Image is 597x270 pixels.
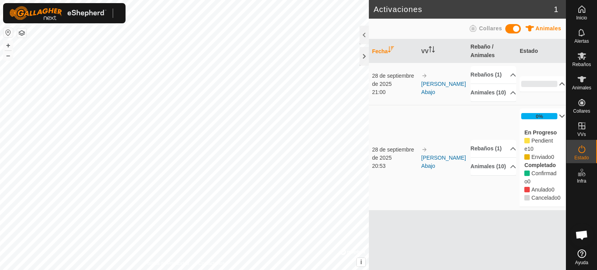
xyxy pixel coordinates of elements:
[421,48,429,54] font: VV
[144,260,189,267] a: Política de Privacidad
[372,73,414,87] font: 28 de septiembre de 2025
[524,154,530,160] i: 0 enviados
[574,38,589,44] font: Alertas
[471,145,502,152] font: Rebaños (1)
[531,154,551,160] font: Enviado
[566,246,597,268] a: Ayuda
[576,15,587,21] font: Inicio
[3,28,13,37] button: Restablecer Mapa
[527,178,531,185] span: Confirmado
[572,85,591,91] font: Animales
[421,73,428,79] img: flecha
[520,76,565,92] p-accordion-header: 0%
[520,124,565,207] p-accordion-content: 100%
[531,154,551,160] span: Pendiente
[527,146,534,152] font: 10
[531,186,551,193] font: Anulado
[471,66,516,84] p-accordion-header: Rebaños (1)
[17,28,26,38] button: Capas del Mapa
[429,47,435,54] p-sorticon: Activar para ordenar
[574,155,589,160] font: Estado
[521,81,557,87] div: 0%
[144,261,189,266] font: Política de Privacidad
[372,89,386,95] font: 21:00
[372,146,414,161] font: 28 de septiembre de 2025
[421,155,466,169] a: [PERSON_NAME] Abajo
[199,261,225,266] font: Contáctenos
[524,162,556,168] font: Completado
[9,6,106,20] img: Logotipo de Gallagher
[3,41,13,50] button: +
[421,81,466,95] a: [PERSON_NAME] Abajo
[471,44,495,58] font: Rebaño / Animales
[471,71,502,78] font: Rebaños (1)
[572,62,591,67] font: Rebaños
[471,163,506,169] font: Animales (10)
[421,146,428,153] img: flecha
[531,195,557,201] font: Cancelado
[573,108,590,114] font: Collares
[527,146,534,152] span: Pendiente
[374,5,422,14] font: Activaciones
[199,260,225,267] a: Contáctenos
[520,108,565,124] p-accordion-header: 100%
[577,132,586,137] font: VVs
[524,195,530,200] i: 10 Cancelled 85551, 85546, 85552, 85549, 85544, 85550, 85545, 85353, 85548, 85352,
[471,84,516,101] p-accordion-header: Animales (10)
[524,138,530,143] i: 0 Pending
[552,186,555,193] font: 0
[521,113,557,119] div: 100%
[536,113,543,119] font: 0%
[479,25,502,31] font: Collares
[536,25,561,31] font: Animales
[388,47,394,54] p-sorticon: Activar para ordenar
[372,48,388,54] font: Fecha
[524,138,553,152] font: Pendiente
[552,186,555,193] span: Anulado
[557,195,560,201] font: 0
[3,51,13,60] button: –
[524,129,557,136] font: En Progreso
[575,260,588,265] font: Ayuda
[471,140,516,157] p-accordion-header: Rebaños (1)
[520,48,538,54] font: Estado
[372,163,386,169] font: 20:53
[471,89,506,96] font: Animales (10)
[527,178,531,185] font: 0
[524,170,557,185] font: Confirmado
[6,51,10,59] font: –
[551,154,554,160] font: 0
[551,154,554,160] span: Enviado
[360,259,362,265] font: i
[577,178,586,184] font: Infra
[524,187,530,192] i: 0 Anulado
[357,258,365,267] button: i
[471,158,516,175] p-accordion-header: Animales (10)
[524,171,530,176] i: 0 Confirmado
[557,195,560,201] span: Cancelado
[6,41,10,49] font: +
[570,223,594,247] div: Chat abierto
[554,5,558,14] font: 1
